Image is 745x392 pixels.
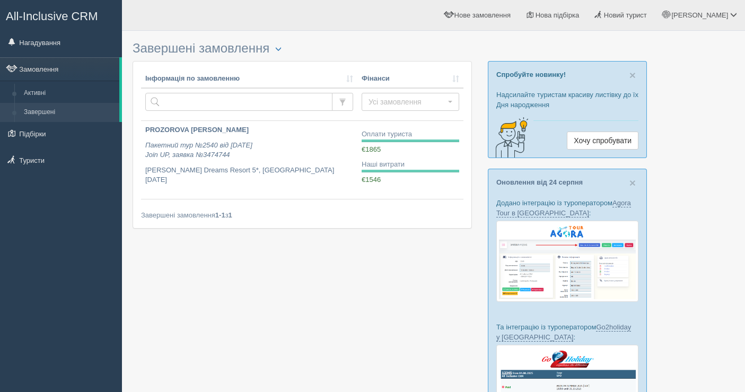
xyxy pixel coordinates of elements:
button: Усі замовлення [362,93,459,111]
a: Agora Tour в [GEOGRAPHIC_DATA] [496,199,631,217]
i: Пакетний тур №2540 від [DATE] Join UP, заявка №3474744 [145,141,252,159]
h3: Завершені замовлення [133,41,472,56]
span: Нова підбірка [536,11,580,19]
span: [PERSON_NAME] [671,11,728,19]
b: 1 [229,211,232,219]
button: Close [629,177,636,188]
a: Оновлення від 24 серпня [496,178,583,186]
span: Усі замовлення [369,97,445,107]
button: Close [629,69,636,81]
a: Фінанси [362,74,459,84]
div: Завершені замовлення з [141,210,463,220]
p: Та інтеграцію із туроператором : [496,322,638,342]
b: PROZOROVA [PERSON_NAME] [145,126,249,134]
b: 1-1 [215,211,225,219]
span: Нове замовлення [454,11,511,19]
input: Пошук за номером замовлення, ПІБ або паспортом туриста [145,93,332,111]
img: creative-idea-2907357.png [488,116,531,159]
div: Наші витрати [362,160,459,170]
p: [PERSON_NAME] Dreams Resort 5*, [GEOGRAPHIC_DATA] [DATE] [145,165,353,185]
img: agora-tour-%D0%B7%D0%B0%D1%8F%D0%B2%D0%BA%D0%B8-%D1%81%D1%80%D0%BC-%D0%B4%D0%BB%D1%8F-%D1%82%D1%8... [496,221,638,302]
a: Інформація по замовленню [145,74,353,84]
p: Спробуйте новинку! [496,69,638,80]
a: Активні [19,84,119,103]
span: × [629,177,636,189]
a: Завершені [19,103,119,122]
span: All-Inclusive CRM [6,10,98,23]
p: Надсилайте туристам красиву листівку до їх Дня народження [496,90,638,110]
span: Новий турист [604,11,647,19]
span: × [629,69,636,81]
a: PROZOROVA [PERSON_NAME] Пакетний тур №2540 від [DATE]Join UP, заявка №3474744 [PERSON_NAME] Dream... [141,121,357,199]
a: All-Inclusive CRM [1,1,121,30]
span: €1865 [362,145,381,153]
div: Оплати туриста [362,129,459,140]
p: Додано інтеграцію із туроператором : [496,198,638,218]
a: Хочу спробувати [567,132,638,150]
span: €1546 [362,176,381,184]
